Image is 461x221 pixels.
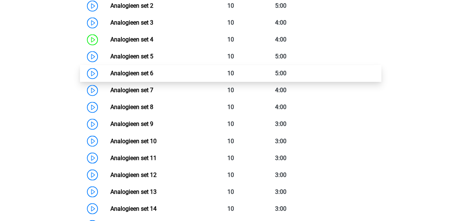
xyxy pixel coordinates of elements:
a: Analogieen set 5 [110,53,153,60]
a: Analogieen set 8 [110,104,153,110]
a: Analogieen set 10 [110,137,157,144]
a: Analogieen set 3 [110,19,153,26]
a: Analogieen set 7 [110,87,153,94]
a: Analogieen set 12 [110,171,157,178]
a: Analogieen set 13 [110,188,157,195]
a: Analogieen set 9 [110,120,153,127]
a: Analogieen set 11 [110,154,157,161]
a: Analogieen set 14 [110,205,157,212]
a: Analogieen set 6 [110,70,153,77]
a: Analogieen set 2 [110,2,153,9]
a: Analogieen set 4 [110,36,153,43]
